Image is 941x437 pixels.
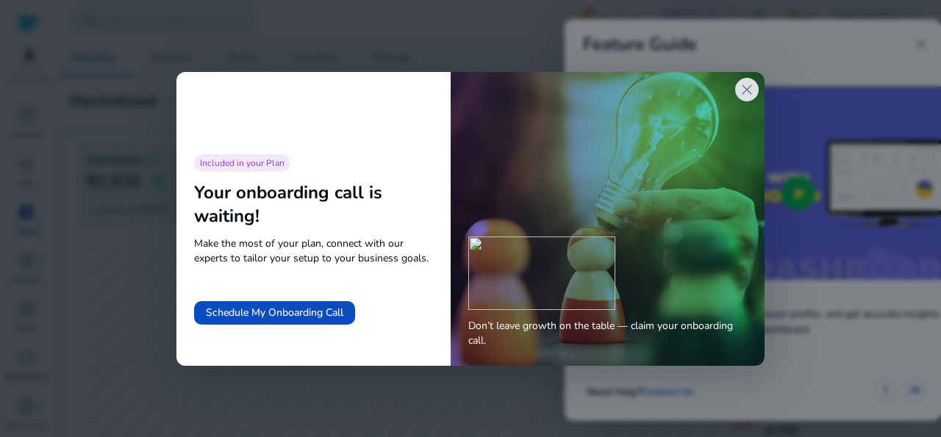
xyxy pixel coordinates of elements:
[206,305,343,320] span: Schedule My Onboarding Call
[194,236,433,266] span: Make the most of your plan, connect with our experts to tailor your setup to your business goals.
[194,181,433,228] div: Your onboarding call is waiting!
[468,319,747,348] span: Don’t leave growth on the table — claim your onboarding call.
[200,157,285,169] span: Included in your Plan
[738,81,756,98] span: close
[194,301,355,325] button: Schedule My Onboarding Call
